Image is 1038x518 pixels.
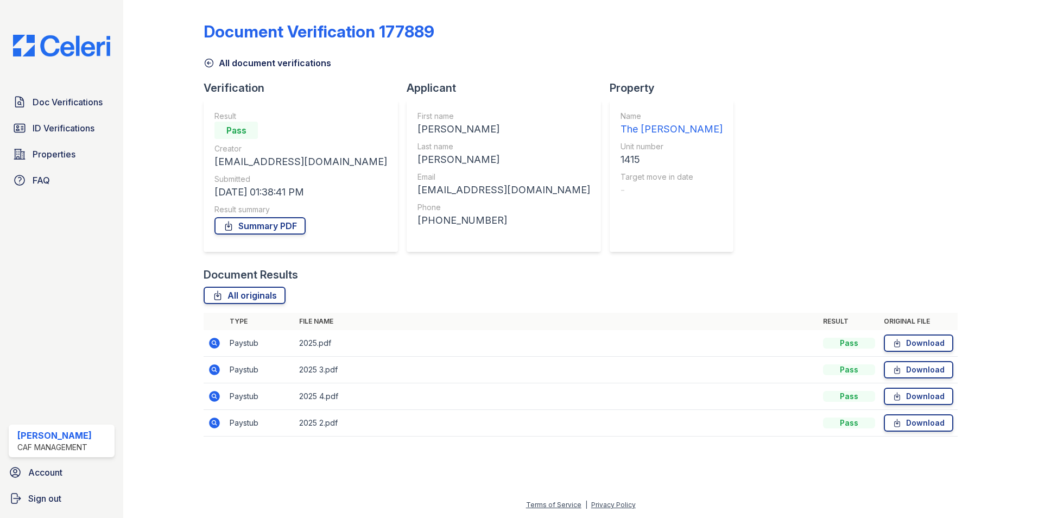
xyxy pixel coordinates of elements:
div: [PERSON_NAME] [417,152,590,167]
div: Creator [214,143,387,154]
div: Result [214,111,387,122]
div: Target move in date [621,172,723,182]
div: Pass [823,391,875,402]
a: Doc Verifications [9,91,115,113]
a: Download [884,388,953,405]
a: ID Verifications [9,117,115,139]
img: CE_Logo_Blue-a8612792a0a2168367f1c8372b55b34899dd931a85d93a1a3d3e32e68fde9ad4.png [4,35,119,56]
a: Download [884,334,953,352]
div: CAF Management [17,442,92,453]
a: Properties [9,143,115,165]
div: Pass [823,364,875,375]
td: 2025.pdf [295,330,819,357]
div: Applicant [407,80,610,96]
span: Properties [33,148,75,161]
div: Property [610,80,742,96]
td: Paystub [225,383,295,410]
div: Pass [214,122,258,139]
a: Privacy Policy [591,501,636,509]
span: Doc Verifications [33,96,103,109]
th: Original file [879,313,958,330]
td: 2025 4.pdf [295,383,819,410]
div: Result summary [214,204,387,215]
a: All document verifications [204,56,331,70]
td: Paystub [225,330,295,357]
div: Unit number [621,141,723,152]
div: Pass [823,338,875,349]
td: Paystub [225,410,295,437]
a: All originals [204,287,286,304]
th: Type [225,313,295,330]
a: Name The [PERSON_NAME] [621,111,723,137]
div: [DATE] 01:38:41 PM [214,185,387,200]
div: Pass [823,418,875,428]
a: Download [884,361,953,378]
div: Email [417,172,590,182]
th: File name [295,313,819,330]
a: Download [884,414,953,432]
a: Sign out [4,488,119,509]
div: [PERSON_NAME] [417,122,590,137]
div: | [585,501,587,509]
div: Phone [417,202,590,213]
div: [PHONE_NUMBER] [417,213,590,228]
div: Name [621,111,723,122]
a: FAQ [9,169,115,191]
div: - [621,182,723,198]
div: [PERSON_NAME] [17,429,92,442]
span: FAQ [33,174,50,187]
th: Result [819,313,879,330]
div: Document Results [204,267,298,282]
td: 2025 3.pdf [295,357,819,383]
div: [EMAIL_ADDRESS][DOMAIN_NAME] [214,154,387,169]
div: 1415 [621,152,723,167]
div: First name [417,111,590,122]
div: Verification [204,80,407,96]
div: [EMAIL_ADDRESS][DOMAIN_NAME] [417,182,590,198]
td: 2025 2.pdf [295,410,819,437]
a: Terms of Service [526,501,581,509]
td: Paystub [225,357,295,383]
span: Sign out [28,492,61,505]
div: Last name [417,141,590,152]
a: Account [4,462,119,483]
div: Submitted [214,174,387,185]
div: The [PERSON_NAME] [621,122,723,137]
span: Account [28,466,62,479]
span: ID Verifications [33,122,94,135]
div: Document Verification 177889 [204,22,434,41]
a: Summary PDF [214,217,306,235]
